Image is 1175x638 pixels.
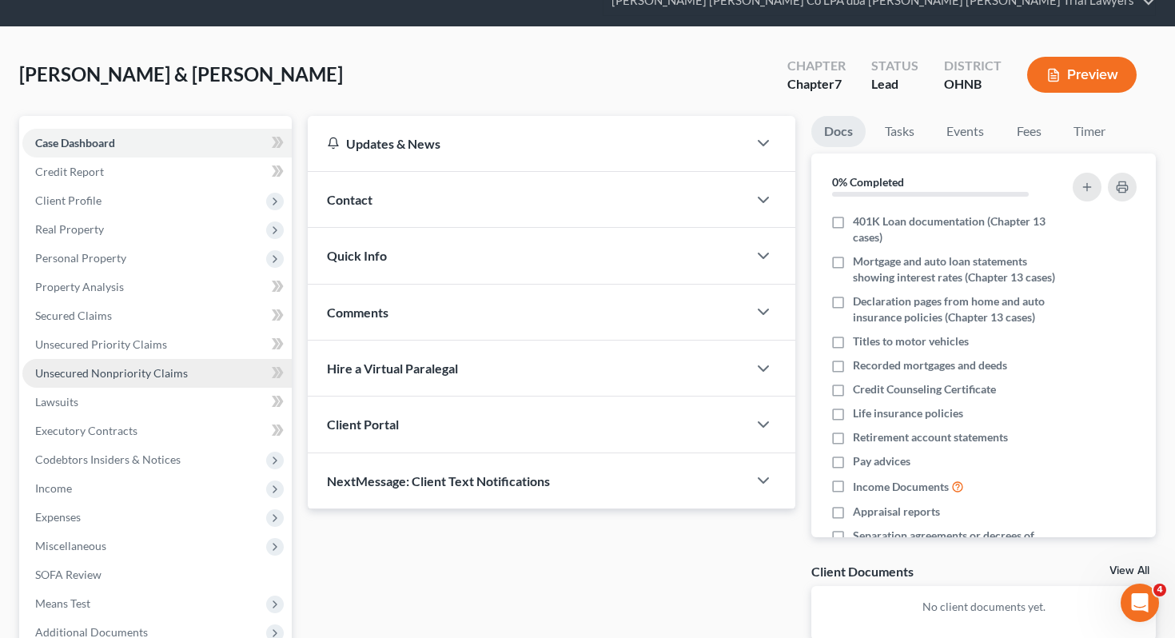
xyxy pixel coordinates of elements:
[832,175,904,189] strong: 0% Completed
[35,366,188,380] span: Unsecured Nonpriority Claims
[811,563,914,580] div: Client Documents
[35,568,102,581] span: SOFA Review
[853,453,910,469] span: Pay advices
[35,596,90,610] span: Means Test
[22,417,292,445] a: Executory Contracts
[35,136,115,150] span: Case Dashboard
[35,251,126,265] span: Personal Property
[811,116,866,147] a: Docs
[787,75,846,94] div: Chapter
[35,510,81,524] span: Expenses
[853,381,996,397] span: Credit Counseling Certificate
[327,135,729,152] div: Updates & News
[35,309,112,322] span: Secured Claims
[35,539,106,552] span: Miscellaneous
[853,528,1056,560] span: Separation agreements or decrees of divorces
[327,192,372,207] span: Contact
[327,305,388,320] span: Comments
[35,453,181,466] span: Codebtors Insiders & Notices
[22,560,292,589] a: SOFA Review
[872,116,927,147] a: Tasks
[944,57,1002,75] div: District
[1153,584,1166,596] span: 4
[22,273,292,301] a: Property Analysis
[19,62,343,86] span: [PERSON_NAME] & [PERSON_NAME]
[934,116,997,147] a: Events
[327,417,399,432] span: Client Portal
[853,213,1056,245] span: 401K Loan documentation (Chapter 13 cases)
[871,57,918,75] div: Status
[853,357,1007,373] span: Recorded mortgages and deeds
[787,57,846,75] div: Chapter
[35,165,104,178] span: Credit Report
[327,248,387,263] span: Quick Info
[22,301,292,330] a: Secured Claims
[35,193,102,207] span: Client Profile
[35,222,104,236] span: Real Property
[853,293,1056,325] span: Declaration pages from home and auto insurance policies (Chapter 13 cases)
[35,481,72,495] span: Income
[871,75,918,94] div: Lead
[35,395,78,409] span: Lawsuits
[853,253,1056,285] span: Mortgage and auto loan statements showing interest rates (Chapter 13 cases)
[35,424,137,437] span: Executory Contracts
[22,388,292,417] a: Lawsuits
[1027,57,1137,93] button: Preview
[853,405,963,421] span: Life insurance policies
[1109,565,1149,576] a: View All
[22,359,292,388] a: Unsecured Nonpriority Claims
[853,333,969,349] span: Titles to motor vehicles
[22,129,292,158] a: Case Dashboard
[853,479,949,495] span: Income Documents
[853,429,1008,445] span: Retirement account statements
[824,599,1143,615] p: No client documents yet.
[327,473,550,488] span: NextMessage: Client Text Notifications
[944,75,1002,94] div: OHNB
[35,280,124,293] span: Property Analysis
[853,504,940,520] span: Appraisal reports
[1121,584,1159,622] iframe: Intercom live chat
[1003,116,1054,147] a: Fees
[22,330,292,359] a: Unsecured Priority Claims
[834,76,842,91] span: 7
[35,337,167,351] span: Unsecured Priority Claims
[22,158,292,186] a: Credit Report
[1061,116,1118,147] a: Timer
[327,361,458,376] span: Hire a Virtual Paralegal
